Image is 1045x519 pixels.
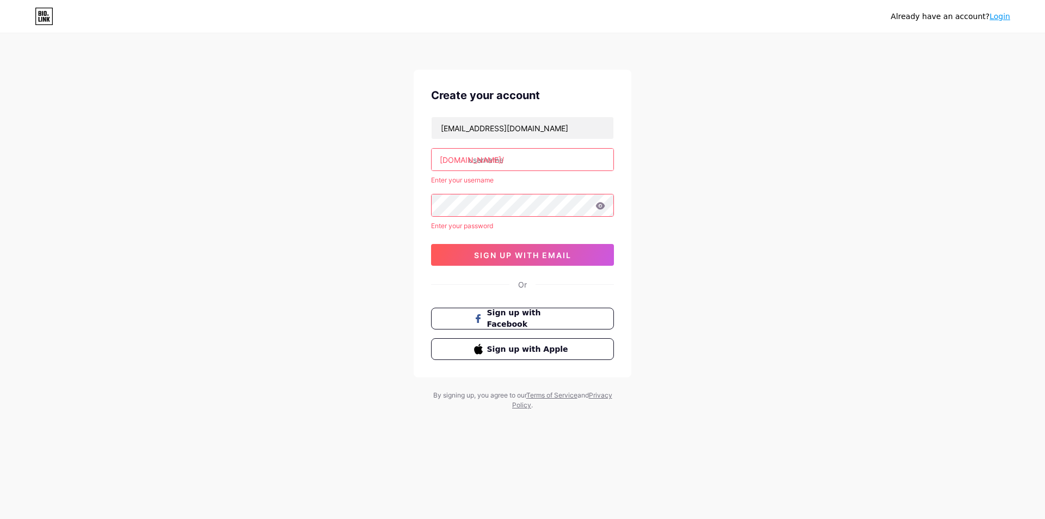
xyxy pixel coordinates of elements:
div: Enter your password [431,221,614,231]
span: sign up with email [474,251,571,260]
div: [DOMAIN_NAME]/ [440,154,504,166]
span: Sign up with Facebook [487,307,571,330]
input: username [432,149,613,170]
div: Enter your username [431,175,614,185]
a: Login [989,12,1010,21]
input: Email [432,117,613,139]
button: Sign up with Apple [431,338,614,360]
div: Already have an account? [891,11,1010,22]
div: Create your account [431,87,614,103]
a: Terms of Service [526,391,577,399]
button: sign up with email [431,244,614,266]
div: Or [518,279,527,290]
span: Sign up with Apple [487,344,571,355]
button: Sign up with Facebook [431,308,614,329]
div: By signing up, you agree to our and . [430,390,615,410]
